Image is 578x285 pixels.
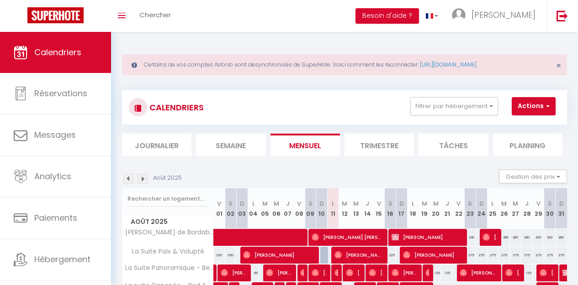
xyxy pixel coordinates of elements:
button: Close [556,62,561,70]
th: 03 [236,188,248,229]
span: [PERSON_NAME] [334,246,382,264]
abbr: J [525,199,529,208]
li: Mensuel [270,134,340,156]
abbr: M [342,199,347,208]
p: Août 2025 [153,174,182,182]
abbr: M [513,199,518,208]
span: [PERSON_NAME] [334,264,338,281]
button: Gestion des prix [499,170,567,183]
span: [PERSON_NAME] [221,264,246,281]
div: 225 [385,247,396,264]
div: 275 [510,247,521,264]
span: [PERSON_NAME] [369,264,383,281]
div: 300 [533,229,544,246]
th: 06 [270,188,282,229]
th: 18 [407,188,419,229]
span: [PERSON_NAME] [425,264,429,281]
span: Hébergement [34,254,90,265]
button: Actions [512,97,556,115]
div: Certains de vos comptes Airbnb sont désynchronisés de SuperHote. Voici comment les reconnecter : [122,54,567,75]
th: 22 [453,188,464,229]
input: Rechercher un logement... [127,191,208,207]
th: 01 [214,188,225,229]
abbr: M [274,199,279,208]
abbr: J [366,199,369,208]
span: Paiements [34,212,77,223]
span: Analytics [34,171,71,182]
th: 11 [328,188,339,229]
abbr: D [319,199,324,208]
abbr: S [548,199,552,208]
th: 23 [464,188,476,229]
abbr: J [286,199,290,208]
th: 24 [476,188,487,229]
th: 21 [441,188,453,229]
span: [PERSON_NAME] [403,246,461,264]
div: 89 [248,264,259,281]
img: logout [557,10,568,21]
span: × [556,60,561,71]
abbr: V [456,199,461,208]
th: 07 [282,188,293,229]
div: 280 [498,229,510,246]
span: [PERSON_NAME] [266,264,292,281]
div: 230 [464,229,476,246]
th: 16 [385,188,396,229]
span: [PERSON_NAME] [PERSON_NAME] [483,228,497,246]
th: 12 [339,188,350,229]
span: Calendriers [34,47,81,58]
abbr: D [399,199,404,208]
abbr: D [559,199,564,208]
li: Tâches [419,134,488,156]
span: Chercher [139,10,171,20]
abbr: M [262,199,268,208]
th: 30 [544,188,556,229]
button: Besoin d'aide ? [355,8,419,24]
th: 08 [293,188,305,229]
span: [PERSON_NAME] [505,264,520,281]
li: Semaine [196,134,265,156]
abbr: J [445,199,449,208]
span: Messages [34,129,76,140]
div: 280 [521,229,533,246]
abbr: D [479,199,484,208]
span: [PERSON_NAME] [472,9,536,21]
span: [PERSON_NAME] [392,228,461,246]
div: 135 [441,264,453,281]
abbr: S [308,199,313,208]
abbr: M [422,199,427,208]
abbr: L [332,199,334,208]
th: 25 [487,188,498,229]
th: 28 [521,188,533,229]
th: 26 [498,188,510,229]
span: [PERSON_NAME] [392,264,417,281]
span: [PERSON_NAME] [460,264,496,281]
a: [PERSON_NAME] [210,264,215,282]
div: 275 [533,247,544,264]
h3: CALENDRIERS [147,97,204,118]
abbr: V [536,199,541,208]
li: Trimestre [345,134,414,156]
th: 09 [305,188,316,229]
th: 05 [259,188,270,229]
abbr: S [388,199,392,208]
th: 31 [556,188,567,229]
th: 10 [316,188,328,229]
span: [PERSON_NAME] [540,264,554,281]
img: ... [452,8,466,22]
span: La Suite Panoramique - Bed & Views [124,264,215,271]
img: Super Booking [27,7,84,23]
abbr: D [240,199,244,208]
abbr: L [252,199,255,208]
abbr: S [468,199,472,208]
abbr: V [217,199,221,208]
div: 275 [487,247,498,264]
th: 17 [396,188,408,229]
abbr: L [412,199,414,208]
span: [PERSON_NAME] de Bordaberry - Bed & Views [124,229,215,236]
div: 275 [544,247,556,264]
div: 280 [556,229,567,246]
abbr: V [297,199,301,208]
button: Filtrer par hébergement [410,97,498,115]
abbr: M [501,199,507,208]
